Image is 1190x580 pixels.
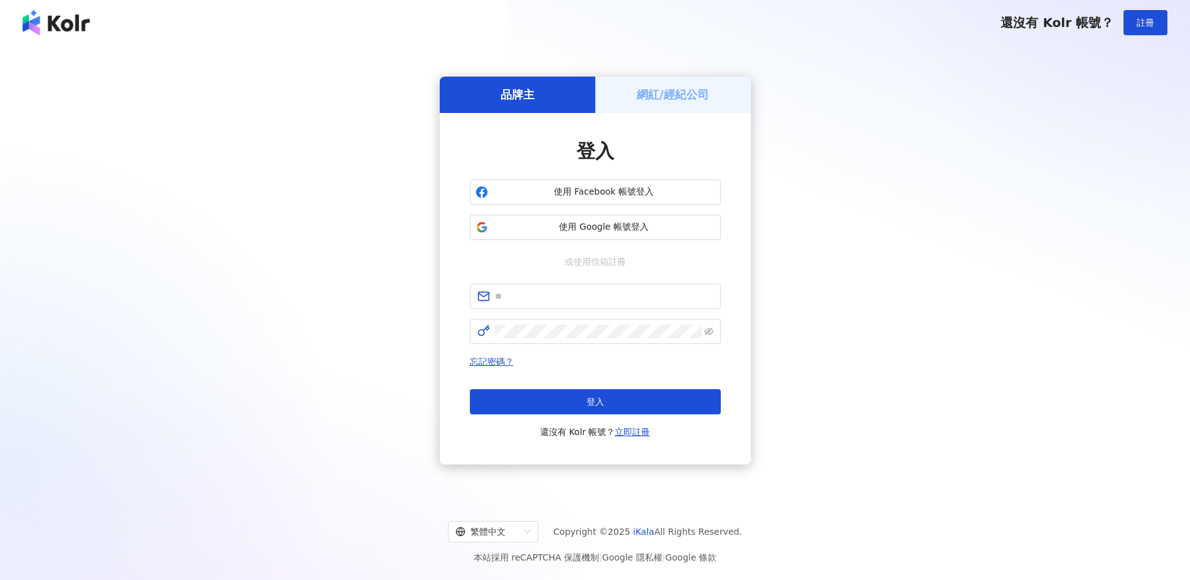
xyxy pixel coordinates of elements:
[556,255,635,269] span: 或使用信箱註冊
[474,550,716,565] span: 本站採用 reCAPTCHA 保護機制
[576,140,614,162] span: 登入
[470,389,721,414] button: 登入
[501,87,534,102] h5: 品牌主
[493,186,715,198] span: 使用 Facebook 帳號登入
[599,552,602,562] span: |
[23,10,90,35] img: logo
[470,180,721,205] button: 使用 Facebook 帳號登入
[602,552,662,562] a: Google 隱私權
[665,552,716,562] a: Google 條款
[587,397,604,407] span: 登入
[470,357,514,367] a: 忘記密碼？
[1001,15,1113,30] span: 還沒有 Kolr 帳號？
[493,221,715,234] span: 使用 Google 帳號登入
[637,87,709,102] h5: 網紅/經紀公司
[553,524,742,539] span: Copyright © 2025 All Rights Reserved.
[662,552,666,562] span: |
[1137,18,1154,28] span: 註冊
[1124,10,1167,35] button: 註冊
[455,522,519,542] div: 繁體中文
[540,424,651,439] span: 還沒有 Kolr 帳號？
[615,427,650,437] a: 立即註冊
[470,215,721,240] button: 使用 Google 帳號登入
[633,527,654,537] a: iKala
[704,327,713,336] span: eye-invisible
